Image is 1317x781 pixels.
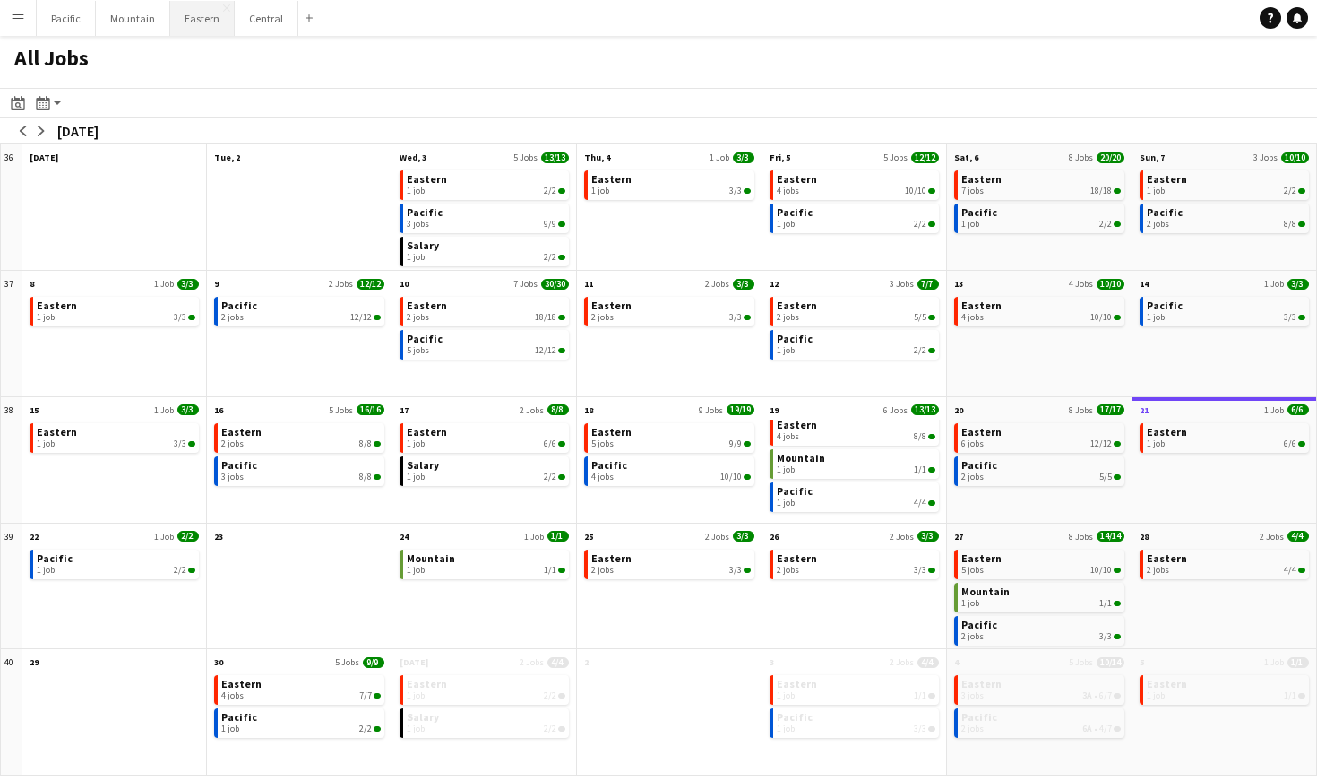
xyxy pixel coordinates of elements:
[954,152,978,163] span: Sat, 6
[359,472,372,482] span: 8/8
[777,677,817,690] span: Eastern
[914,219,926,230] span: 2/2
[1287,279,1309,290] span: 3/3
[727,404,754,415] span: 19/19
[1097,152,1124,163] span: 20/20
[544,219,556,230] span: 9/9
[1099,690,1112,701] span: 6/7
[883,404,908,416] span: 6 Jobs
[777,550,935,576] a: Eastern2 jobs3/3
[37,299,77,312] span: Eastern
[214,278,219,290] span: 9
[541,279,569,290] span: 30/30
[961,598,979,609] span: 1 job
[221,472,244,482] span: 3 jobs
[914,345,926,356] span: 2/2
[407,299,447,312] span: Eastern
[733,152,754,163] span: 3/3
[1284,438,1296,449] span: 6/6
[777,418,817,431] span: Eastern
[1090,565,1112,576] span: 10/10
[558,348,565,353] span: 12/12
[961,186,984,196] span: 7 jobs
[214,404,223,416] span: 16
[407,724,425,734] span: 1 job
[37,438,55,449] span: 1 job
[374,474,381,480] span: 8/8
[1114,441,1121,447] span: 12/12
[914,565,926,576] span: 3/3
[1097,279,1124,290] span: 10/10
[777,299,817,312] span: Eastern
[1069,404,1093,416] span: 8 Jobs
[1147,438,1165,449] span: 1 job
[407,425,447,438] span: Eastern
[221,708,380,734] a: Pacific1 job2/2
[928,221,935,227] span: 2/2
[1147,423,1305,449] a: Eastern1 job6/6
[777,710,813,724] span: Pacific
[407,675,565,701] a: Eastern1 job2/2
[1147,170,1305,196] a: Eastern1 job2/2
[744,441,751,447] span: 9/9
[30,152,58,163] span: [DATE]
[374,441,381,447] span: 8/8
[928,467,935,473] span: 1/1
[547,404,569,415] span: 8/8
[1147,675,1305,701] a: Eastern1 job1/1
[1284,565,1296,576] span: 4/4
[544,690,556,701] span: 2/2
[777,332,813,345] span: Pacific
[591,425,632,438] span: Eastern
[37,425,77,438] span: Eastern
[221,677,262,690] span: Eastern
[1,524,22,650] div: 39
[720,472,742,482] span: 10/10
[357,404,384,415] span: 16/16
[1298,188,1305,194] span: 2/2
[777,675,935,701] a: Eastern1 job1/1
[914,464,926,475] span: 1/1
[928,434,935,439] span: 8/8
[1147,690,1165,701] span: 1 job
[400,404,409,416] span: 17
[407,438,425,449] span: 1 job
[591,565,614,576] span: 2 jobs
[170,1,235,36] button: Eastern
[329,278,353,290] span: 2 Jobs
[777,204,935,230] a: Pacific1 job2/2
[407,551,455,565] span: Mountain
[1140,404,1149,416] span: 21
[591,551,632,565] span: Eastern
[591,438,614,449] span: 5 jobs
[744,188,751,194] span: 3/3
[729,312,742,323] span: 3/3
[961,312,984,323] span: 4 jobs
[544,186,556,196] span: 2/2
[777,172,817,186] span: Eastern
[1284,690,1296,701] span: 1/1
[407,677,447,690] span: Eastern
[961,708,1120,734] a: Pacific2 jobs6A•4/7
[1,397,22,524] div: 38
[407,297,565,323] a: Eastern2 jobs18/18
[928,500,935,506] span: 4/4
[584,278,593,290] span: 11
[188,441,195,447] span: 3/3
[1082,690,1092,701] span: 3A
[591,172,632,186] span: Eastern
[407,708,565,734] a: Salary1 job2/2
[407,237,565,263] a: Salary1 job2/2
[1284,186,1296,196] span: 2/2
[357,279,384,290] span: 12/12
[221,724,239,734] span: 1 job
[188,315,195,320] span: 3/3
[1147,551,1187,565] span: Eastern
[1099,724,1112,734] span: 4/7
[407,690,425,701] span: 1 job
[154,404,174,416] span: 1 Job
[174,565,186,576] span: 2/2
[914,431,926,442] span: 8/8
[1147,219,1169,230] span: 2 jobs
[535,345,556,356] span: 12/12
